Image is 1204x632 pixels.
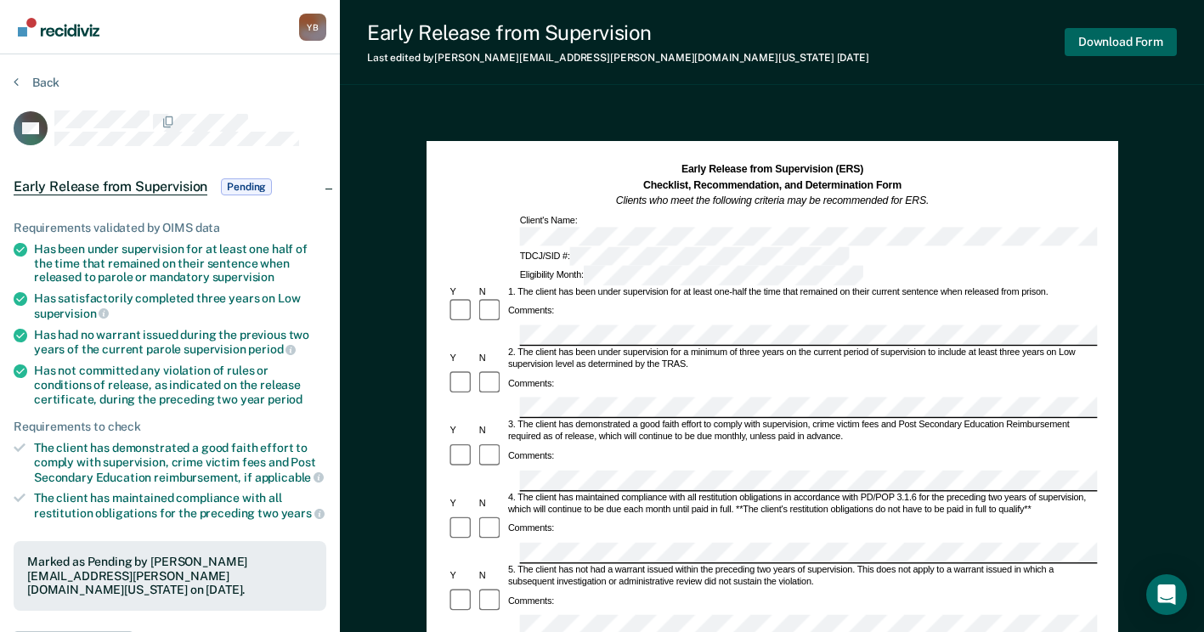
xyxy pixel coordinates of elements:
div: Comments: [506,378,557,390]
strong: Checklist, Recommendation, and Determination Form [643,179,902,191]
div: Marked as Pending by [PERSON_NAME][EMAIL_ADDRESS][PERSON_NAME][DOMAIN_NAME][US_STATE] on [DATE]. [27,555,313,597]
div: N [477,286,506,298]
div: 1. The client has been under supervision for at least one-half the time that remained on their cu... [506,286,1097,298]
div: 5. The client has not had a warrant issued within the preceding two years of supervision. This do... [506,565,1097,588]
div: The client has demonstrated a good faith effort to comply with supervision, crime victim fees and... [34,441,326,484]
div: Y [447,286,476,298]
div: Y [447,571,476,583]
div: Has not committed any violation of rules or conditions of release, as indicated on the release ce... [34,364,326,406]
div: TDCJ/SID #: [517,247,851,266]
div: Client's Name: [517,215,1179,245]
span: applicable [255,471,324,484]
div: Comments: [506,595,557,607]
div: Y [447,353,476,365]
div: Comments: [506,306,557,318]
div: 4. The client has maintained compliance with all restitution obligations in accordance with PD/PO... [506,492,1097,515]
span: supervision [34,307,109,320]
div: Last edited by [PERSON_NAME][EMAIL_ADDRESS][PERSON_NAME][DOMAIN_NAME][US_STATE] [367,52,869,64]
div: Y B [299,14,326,41]
div: Y [447,498,476,510]
div: Has been under supervision for at least one half of the time that remained on their sentence when... [34,242,326,285]
button: Download Form [1065,28,1177,56]
em: Clients who meet the following criteria may be recommended for ERS. [615,195,929,206]
div: The client has maintained compliance with all restitution obligations for the preceding two [34,491,326,520]
span: Early Release from Supervision [14,178,207,195]
span: period [268,392,302,406]
span: Pending [221,178,272,195]
div: Early Release from Supervision [367,20,869,45]
div: 2. The client has been under supervision for a minimum of three years on the current period of su... [506,347,1097,370]
span: years [281,506,325,520]
div: N [477,498,506,510]
div: Open Intercom Messenger [1146,574,1187,615]
div: N [477,571,506,583]
button: Back [14,75,59,90]
div: Eligibility Month: [517,266,865,285]
div: Comments: [506,523,557,535]
span: [DATE] [837,52,869,64]
div: Has had no warrant issued during the previous two years of the current parole supervision [34,328,326,357]
button: Profile dropdown button [299,14,326,41]
div: Requirements to check [14,420,326,434]
div: Has satisfactorily completed three years on Low [34,291,326,320]
div: Comments: [506,451,557,463]
div: N [477,353,506,365]
img: Recidiviz [18,18,99,37]
div: Y [447,426,476,437]
div: 3. The client has demonstrated a good faith effort to comply with supervision, crime victim fees ... [506,420,1097,443]
div: Requirements validated by OIMS data [14,221,326,235]
div: N [477,426,506,437]
span: period [248,342,296,356]
strong: Early Release from Supervision (ERS) [681,163,863,175]
span: supervision [212,270,274,284]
